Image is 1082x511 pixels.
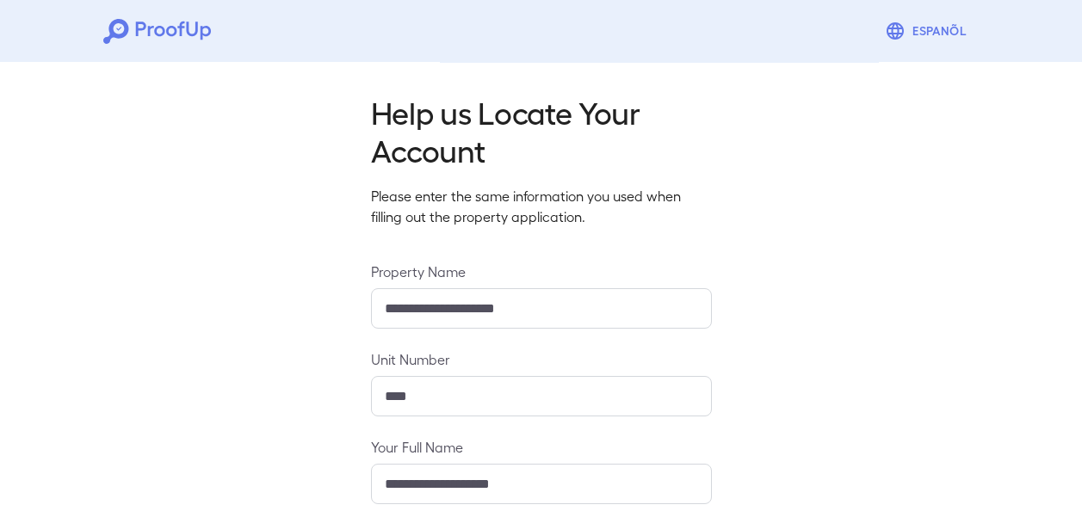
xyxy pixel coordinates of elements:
[371,186,712,227] p: Please enter the same information you used when filling out the property application.
[371,262,712,281] label: Property Name
[371,437,712,457] label: Your Full Name
[371,93,712,169] h2: Help us Locate Your Account
[878,14,979,48] button: Espanõl
[371,349,712,369] label: Unit Number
